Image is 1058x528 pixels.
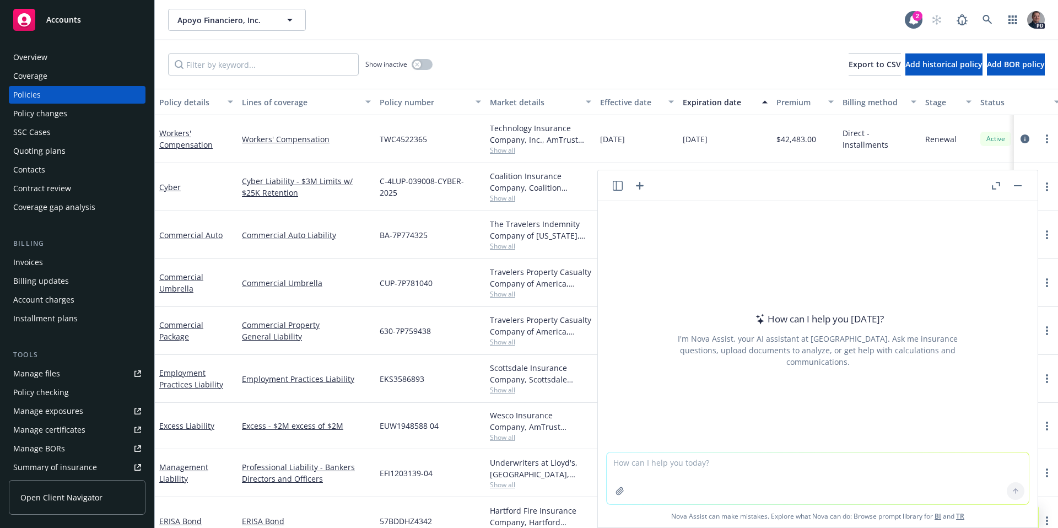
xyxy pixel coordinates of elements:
div: 2 [913,11,922,21]
div: How can I help you [DATE]? [752,312,884,326]
span: Show all [490,241,591,251]
div: Market details [490,96,579,108]
div: Summary of insurance [13,459,97,476]
a: Summary of insurance [9,459,145,476]
a: Installment plans [9,310,145,327]
div: Technology Insurance Company, Inc., AmTrust Financial Services [490,122,591,146]
div: Account charges [13,291,74,309]
a: Coverage gap analysis [9,198,145,216]
a: more [1040,466,1054,479]
div: Policies [13,86,41,104]
button: Billing method [838,89,921,115]
span: EKS3586893 [380,373,424,385]
a: more [1040,419,1054,433]
a: Workers' Compensation [159,128,213,150]
button: Effective date [596,89,678,115]
span: $42,483.00 [776,133,816,145]
a: Commercial Package [159,320,203,342]
a: Commercial Umbrella [242,277,371,289]
span: Show all [490,193,591,203]
div: Invoices [13,254,43,271]
div: Expiration date [683,96,755,108]
span: Accounts [46,15,81,24]
div: Premium [776,96,822,108]
span: [DATE] [600,133,625,145]
div: Manage certificates [13,421,85,439]
span: Nova Assist can make mistakes. Explore what Nova can do: Browse prompt library for and [602,505,1033,527]
a: Manage certificates [9,421,145,439]
span: Add BOR policy [987,59,1045,69]
span: 57BDDHZ4342 [380,515,432,527]
div: Quoting plans [13,142,66,160]
a: Excess - $2M excess of $2M [242,420,371,432]
a: more [1040,180,1054,193]
button: Export to CSV [849,53,901,76]
span: Active [985,134,1007,144]
a: Billing updates [9,272,145,290]
div: I'm Nova Assist, your AI assistant at [GEOGRAPHIC_DATA]. Ask me insurance questions, upload docum... [663,333,973,368]
button: Expiration date [678,89,772,115]
span: EFI1203139-04 [380,467,433,479]
a: more [1040,276,1054,289]
div: Policy number [380,96,469,108]
a: Employment Practices Liability [242,373,371,385]
a: Invoices [9,254,145,271]
div: Stage [925,96,959,108]
a: more [1040,132,1054,146]
div: Contacts [13,161,45,179]
div: Billing updates [13,272,69,290]
span: Apoyo Financiero, Inc. [177,14,273,26]
a: Cyber Liability - $3M Limits w/ $25K Retention [242,175,371,198]
div: Wesco Insurance Company, AmTrust Financial Services, Brown & Riding Insurance Services, Inc. [490,410,591,433]
span: C-4LUP-039008-CYBER-2025 [380,175,481,198]
a: Excess Liability [159,421,214,431]
div: Travelers Property Casualty Company of America, Travelers Insurance [490,314,591,337]
a: Manage BORs [9,440,145,457]
a: ERISA Bond [159,516,202,526]
span: CUP-7P781040 [380,277,433,289]
div: Policy changes [13,105,67,122]
div: Tools [9,349,145,360]
a: Manage files [9,365,145,382]
button: Lines of coverage [237,89,375,115]
a: Manage exposures [9,402,145,420]
div: Manage files [13,365,60,382]
span: 630-7P759438 [380,325,431,337]
button: Add BOR policy [987,53,1045,76]
span: Add historical policy [905,59,983,69]
a: Professional Liability - Bankers [242,461,371,473]
span: BA-7P774325 [380,229,428,241]
button: Apoyo Financiero, Inc. [168,9,306,31]
input: Filter by keyword... [168,53,359,76]
span: [DATE] [683,133,708,145]
span: Show all [490,337,591,347]
span: Renewal [925,133,957,145]
div: Billing method [843,96,904,108]
a: Report a Bug [951,9,973,31]
div: Contract review [13,180,71,197]
div: Policy details [159,96,221,108]
a: TR [956,511,964,521]
button: Stage [921,89,976,115]
div: Effective date [600,96,662,108]
div: Manage exposures [13,402,83,420]
a: SSC Cases [9,123,145,141]
div: Status [980,96,1048,108]
a: BI [935,511,941,521]
span: Show all [490,289,591,299]
a: Commercial Property [242,319,371,331]
span: Export to CSV [849,59,901,69]
a: Employment Practices Liability [159,368,223,390]
a: Switch app [1002,9,1024,31]
a: Commercial Auto Liability [242,229,371,241]
a: Coverage [9,67,145,85]
button: Market details [485,89,596,115]
button: Policy details [155,89,237,115]
a: ERISA Bond [242,515,371,527]
a: Contract review [9,180,145,197]
div: Lines of coverage [242,96,359,108]
span: EUW1948588 04 [380,420,439,432]
div: Underwriters at Lloyd's, [GEOGRAPHIC_DATA], [PERSON_NAME] of [GEOGRAPHIC_DATA], Brown & Riding In... [490,457,591,480]
div: Scottsdale Insurance Company, Scottsdale Insurance Company (Nationwide), Brown & Riding Insurance... [490,362,591,385]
